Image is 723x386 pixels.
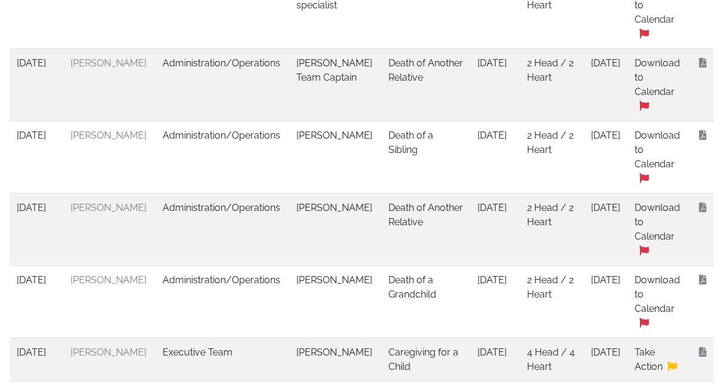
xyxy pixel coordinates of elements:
[155,121,289,193] td: Administration/Operations
[10,338,63,381] td: [DATE]
[71,202,146,213] a: [PERSON_NAME]
[520,338,584,381] td: 4 Head / 4 Heart
[381,48,470,121] td: Death of Another Relative
[470,265,519,338] td: [DATE]
[289,48,381,121] td: [PERSON_NAME] Team Captain
[71,347,146,358] a: [PERSON_NAME]
[520,121,584,193] td: 2 Head / 2 Heart
[289,121,381,193] td: [PERSON_NAME]
[155,48,289,121] td: Administration/Operations
[10,48,63,121] td: [DATE]
[584,48,627,121] td: [DATE]
[10,121,63,193] td: [DATE]
[381,338,470,381] td: Caregiving for a Child
[155,193,289,265] td: Administration/Operations
[10,193,63,265] td: [DATE]
[627,265,692,338] td: Download to Calendar
[584,338,627,381] td: [DATE]
[381,193,470,265] td: Death of Another Relative
[71,274,146,286] a: [PERSON_NAME]
[381,265,470,338] td: Death of a Grandchild
[627,193,692,265] td: Download to Calendar
[520,48,584,121] td: 2 Head / 2 Heart
[520,265,584,338] td: 2 Head / 2 Heart
[71,57,146,69] a: [PERSON_NAME]
[289,193,381,265] td: [PERSON_NAME]
[289,265,381,338] td: [PERSON_NAME]
[584,265,627,338] td: [DATE]
[155,338,289,381] td: Executive Team
[520,193,584,265] td: 2 Head / 2 Heart
[381,121,470,193] td: Death of a Sibling
[584,121,627,193] td: [DATE]
[584,193,627,265] td: [DATE]
[627,338,692,381] td: Take Action
[289,338,381,381] td: [PERSON_NAME]
[10,265,63,338] td: [DATE]
[71,130,146,141] a: [PERSON_NAME]
[627,48,692,121] td: Download to Calendar
[470,121,519,193] td: [DATE]
[470,338,519,381] td: [DATE]
[155,265,289,338] td: Administration/Operations
[470,193,519,265] td: [DATE]
[470,48,519,121] td: [DATE]
[627,121,692,193] td: Download to Calendar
